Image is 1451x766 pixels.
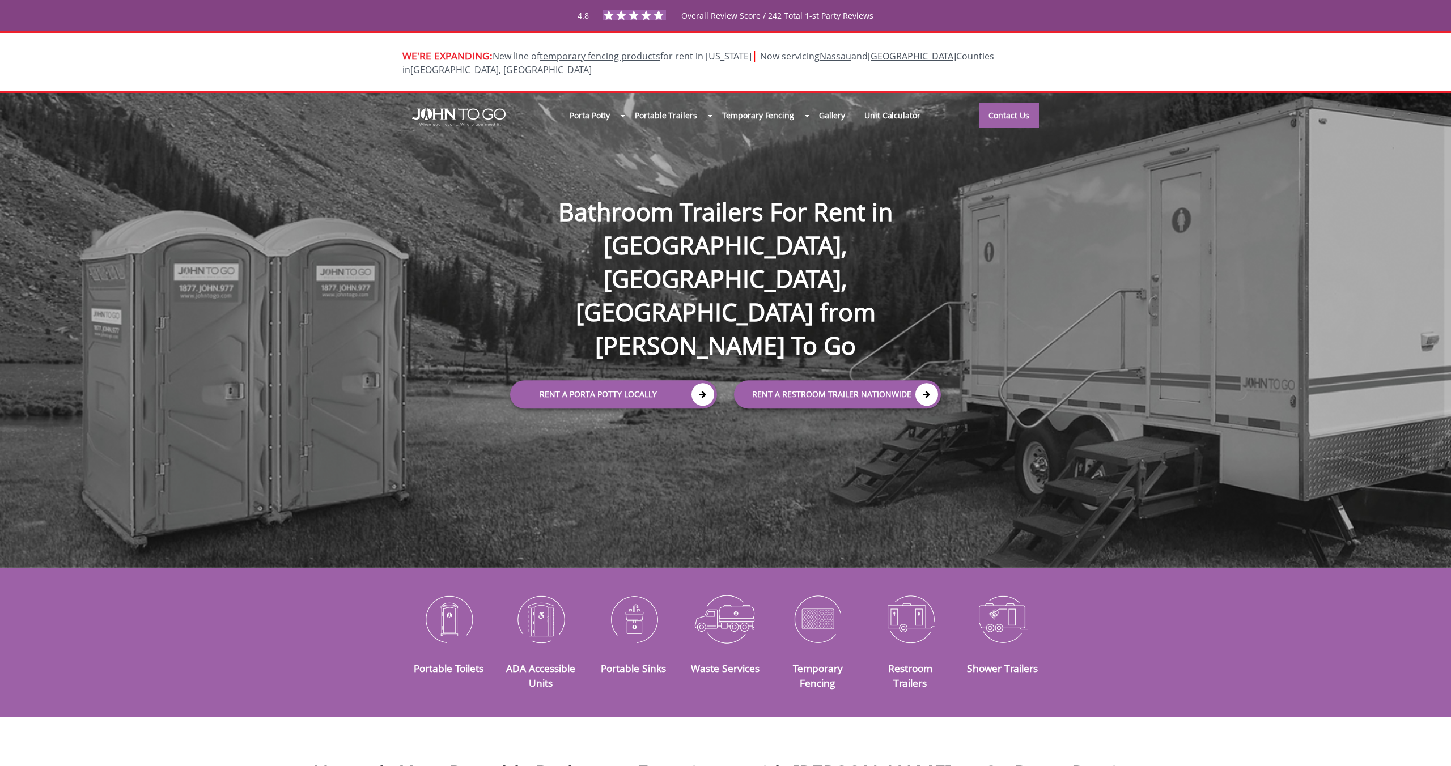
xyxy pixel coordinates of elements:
img: Shower-Trailers-icon_N.png [965,589,1040,648]
a: temporary fencing products [540,50,660,62]
a: Contact Us [979,103,1039,128]
h1: Bathroom Trailers For Rent in [GEOGRAPHIC_DATA], [GEOGRAPHIC_DATA], [GEOGRAPHIC_DATA] from [PERSO... [499,159,952,363]
img: JOHN to go [412,108,506,126]
a: Porta Potty [560,103,620,127]
span: WE'RE EXPANDING: [402,49,493,62]
a: Restroom Trailers [888,661,932,690]
a: Temporary Fencing [793,661,843,690]
a: Gallery [809,103,855,127]
span: New line of for rent in [US_STATE] [402,50,994,76]
a: rent a RESTROOM TRAILER Nationwide [734,381,941,409]
a: Unit Calculator [855,103,930,127]
button: Live Chat [1406,721,1451,766]
a: Waste Services [691,661,760,675]
a: Portable Toilets [414,661,483,675]
img: Waste-Services-icon_N.png [688,589,763,648]
img: ADA-Accessible-Units-icon_N.png [503,589,579,648]
img: Portable-Sinks-icon_N.png [596,589,671,648]
a: Portable Sinks [601,661,666,675]
a: [GEOGRAPHIC_DATA], [GEOGRAPHIC_DATA] [410,63,592,76]
span: | [752,48,758,63]
span: 4.8 [578,10,589,21]
a: ADA Accessible Units [506,661,575,690]
a: [GEOGRAPHIC_DATA] [868,50,956,62]
img: Temporary-Fencing-cion_N.png [780,589,855,648]
a: Nassau [820,50,851,62]
img: Restroom-Trailers-icon_N.png [872,589,948,648]
img: Portable-Toilets-icon_N.png [411,589,486,648]
a: Temporary Fencing [712,103,804,127]
a: Shower Trailers [967,661,1038,675]
a: Rent a Porta Potty Locally [510,381,717,409]
span: Overall Review Score / 242 Total 1-st Party Reviews [681,10,873,44]
a: Portable Trailers [625,103,706,127]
